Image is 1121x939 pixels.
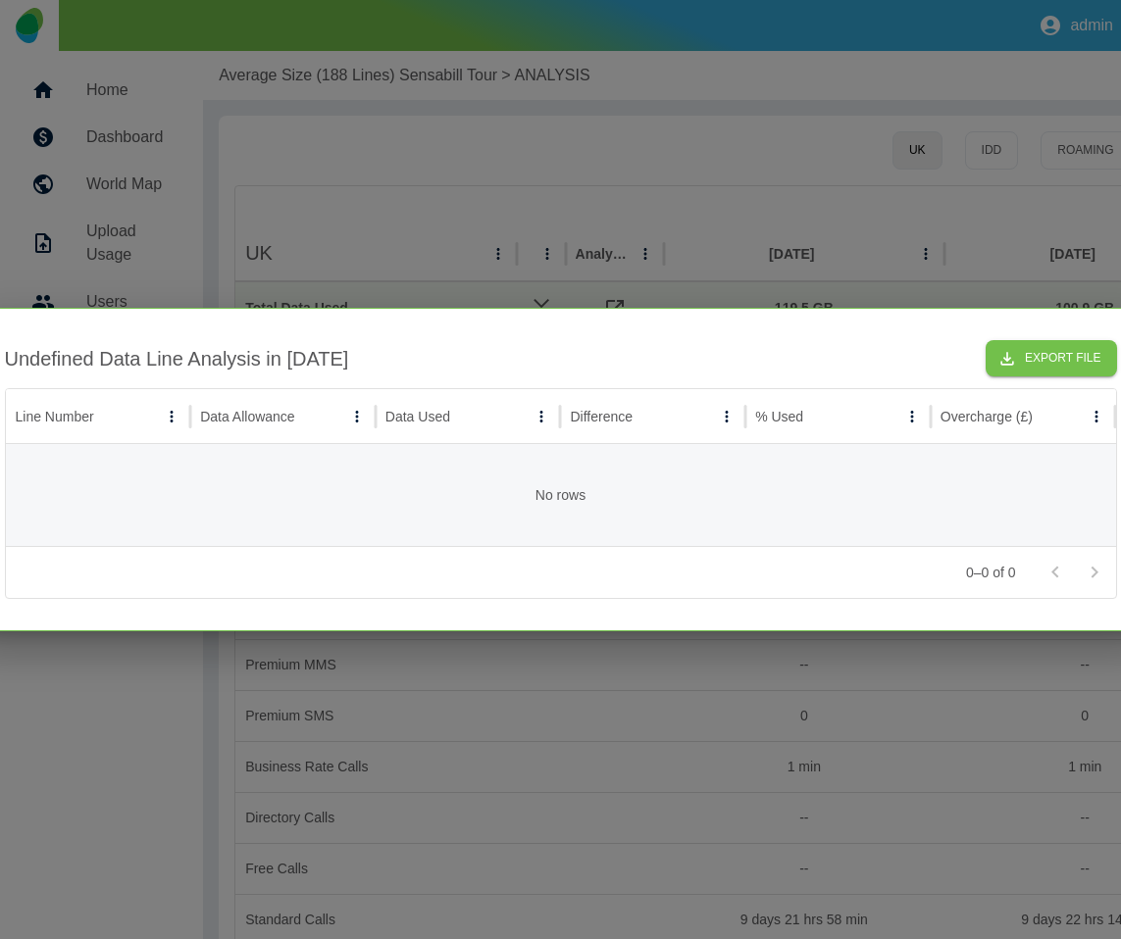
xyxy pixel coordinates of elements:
button: Difference column menu [713,403,740,430]
button: Line Number column menu [158,403,185,430]
button: % Used column menu [898,403,926,430]
div: Line Number [16,409,94,424]
div: Data Used [385,409,450,424]
div: Difference [570,409,633,424]
h2: Undefined Data Line Analysis in [DATE] [5,343,349,374]
button: Overcharge (£) column menu [1083,403,1110,430]
div: No rows [6,444,1116,546]
button: Data Used column menu [528,403,555,430]
button: Export File [986,340,1117,376]
div: % Used [755,409,803,424]
button: Data Allowance column menu [343,403,371,430]
div: Data Allowance [200,409,295,424]
div: Overcharge (£) [941,409,1033,424]
p: 0–0 of 0 [966,563,1016,582]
